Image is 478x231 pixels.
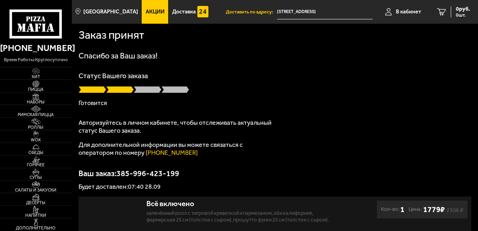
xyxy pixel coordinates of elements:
p: Для дополнительной информации вы можете связаться с оператором по номеру [79,141,276,157]
p: Авторизуйтесь в личном кабинете, чтобы отслеживать актуальный статус Вашего заказа. [79,119,276,135]
input: Ваш адрес доставки [277,5,373,19]
img: 15daf4d41897b9f0e9f617042186c801.svg [197,6,208,17]
a: [PHONE_NUMBER] [146,149,198,156]
p: Ваш заказ: 385-996-423-199 [79,169,471,177]
span: проспект Героев, 26к1 [277,5,373,19]
span: [GEOGRAPHIC_DATA] [83,9,138,15]
h1: Спасибо за Ваш заказ! [79,52,471,60]
p: Запечённый ролл с тигровой креветкой и пармезаном, Эби Калифорния, Фермерская 25 см (толстое с сы... [146,210,330,223]
div: Всё включено [146,199,330,208]
span: В кабинет [396,9,421,15]
span: 0 руб. [456,6,470,12]
b: 1779 ₽ [423,205,445,214]
b: 1 [400,205,405,214]
s: 2306 ₽ [446,208,463,212]
span: Доставить по адресу: [226,9,277,14]
div: Кол-во: [381,205,405,214]
span: Цена: [409,205,422,214]
p: Статус Вашего заказа [79,72,471,79]
p: Будет доставлен: 07:40 28.09 [79,184,471,190]
span: Доставка [172,9,196,15]
p: Готовится [79,100,471,106]
span: Акции [146,9,165,15]
span: 0 шт. [456,13,470,17]
h1: Заказ принят [79,29,144,40]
